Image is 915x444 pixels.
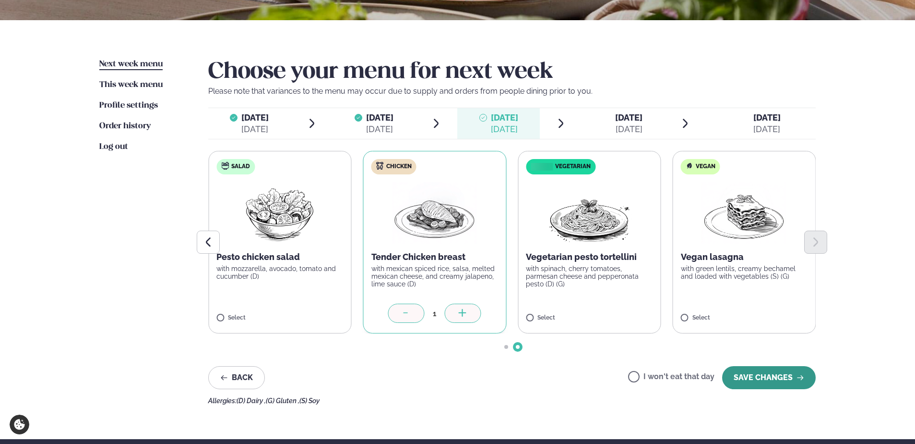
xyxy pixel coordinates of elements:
[392,182,477,244] img: Chicken-breast.png
[238,182,322,244] img: Salad.png
[10,415,29,434] a: Cookie settings
[491,123,518,135] div: [DATE]
[197,231,220,254] button: Previous slide
[99,81,163,89] span: This week menu
[686,162,693,170] img: Vegan.svg
[753,123,781,135] div: [DATE]
[99,143,128,151] span: Log out
[99,122,151,130] span: Order history
[208,366,265,389] button: Back
[526,265,653,288] p: with spinach, cherry tomatoes, parmesan cheese and pepperonata pesto (D) (G)
[722,366,816,389] button: SAVE CHANGES
[681,265,808,280] p: with green lentils, creamy bechamel and loaded with vegetables (S) (G)
[615,112,642,123] span: [DATE]
[366,123,393,135] div: [DATE]
[208,86,816,97] p: Please note that variances to the menu may occur due to supply and orders from people dining prio...
[804,231,827,254] button: Next slide
[491,112,518,123] span: [DATE]
[266,397,299,405] span: (G) Gluten ,
[241,112,269,123] span: [DATE]
[376,162,384,170] img: chicken.svg
[99,79,163,91] a: This week menu
[366,112,393,123] span: [DATE]
[371,251,499,263] p: Tender Chicken breast
[702,182,786,244] img: Lasagna.png
[241,123,269,135] div: [DATE]
[216,265,344,280] p: with mozzarella, avocado, tomato and cucumber (D)
[753,112,781,123] span: [DATE]
[696,163,715,171] span: Vegan
[371,265,499,288] p: with mexican spiced rice, salsa, melted mexican cheese, and creamy jalapeno, lime sauce (D)
[547,182,631,244] img: Spagetti.png
[425,308,445,319] div: 1
[208,59,816,86] h2: Choose your menu for next week
[216,251,344,263] p: Pesto chicken salad
[555,163,591,171] span: Vegetarian
[504,345,508,349] span: Go to slide 1
[528,162,555,172] img: icon
[386,163,412,171] span: Chicken
[99,101,158,110] span: Profile settings
[681,251,808,263] p: Vegan lasagna
[526,251,653,263] p: Vegetarian pesto tortellini
[299,397,320,405] span: (S) Soy
[208,397,816,405] div: Allergies:
[237,397,266,405] span: (D) Dairy ,
[99,141,128,153] a: Log out
[615,123,642,135] div: [DATE]
[99,59,163,70] a: Next week menu
[221,162,229,170] img: salad.svg
[99,121,151,132] a: Order history
[516,345,520,349] span: Go to slide 2
[231,163,250,171] span: Salad
[99,60,163,68] span: Next week menu
[99,100,158,111] a: Profile settings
